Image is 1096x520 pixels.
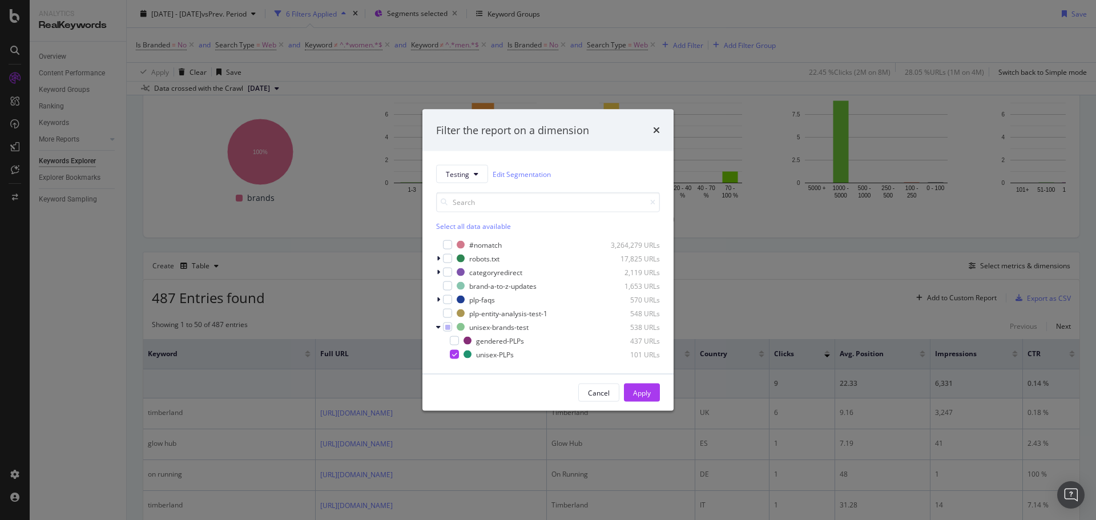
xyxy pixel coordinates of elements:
div: times [653,123,660,138]
div: 548 URLs [604,308,660,318]
div: 3,264,279 URLs [604,240,660,249]
div: modal [422,109,674,411]
button: Testing [436,165,488,183]
div: 1,653 URLs [604,281,660,291]
div: Select all data available [436,221,660,231]
div: categoryredirect [469,267,522,277]
div: 2,119 URLs [604,267,660,277]
input: Search [436,192,660,212]
div: gendered-PLPs [476,336,524,345]
div: #nomatch [469,240,502,249]
div: 437 URLs [604,336,660,345]
div: Open Intercom Messenger [1057,481,1085,509]
a: Edit Segmentation [493,168,551,180]
div: unisex-brands-test [469,322,529,332]
div: plp-entity-analysis-test-1 [469,308,547,318]
button: Apply [624,384,660,402]
div: 101 URLs [604,349,660,359]
div: Filter the report on a dimension [436,123,589,138]
div: 17,825 URLs [604,253,660,263]
div: brand-a-to-z-updates [469,281,537,291]
div: unisex-PLPs [476,349,514,359]
div: 570 URLs [604,295,660,304]
div: 538 URLs [604,322,660,332]
div: robots.txt [469,253,499,263]
button: Cancel [578,384,619,402]
div: Cancel [588,388,610,397]
span: Testing [446,169,469,179]
div: plp-faqs [469,295,495,304]
div: Apply [633,388,651,397]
